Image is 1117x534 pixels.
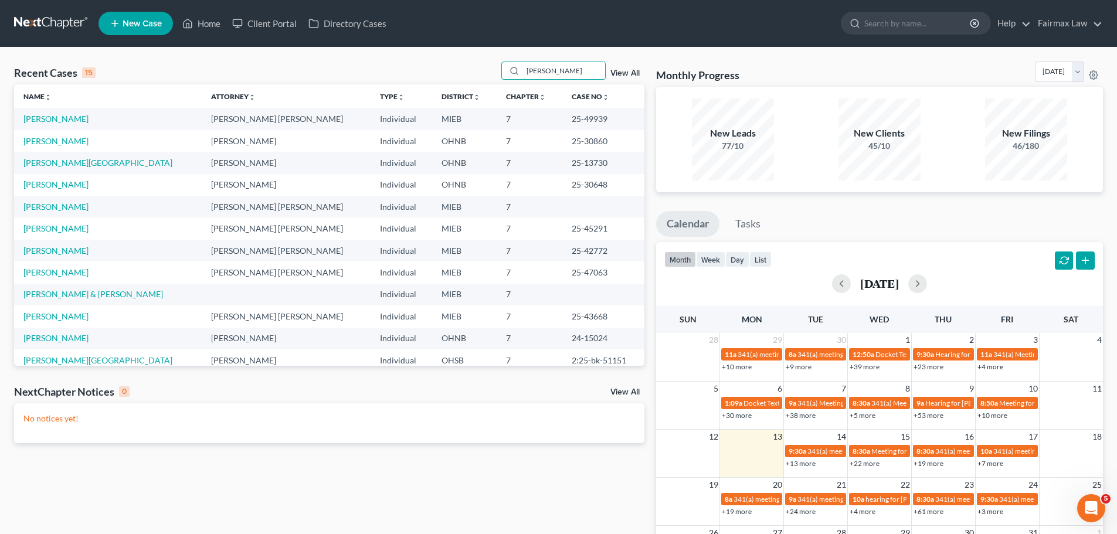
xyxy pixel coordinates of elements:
i: unfold_more [249,94,256,101]
a: +19 more [722,507,752,516]
span: 22 [899,478,911,492]
span: Tue [808,314,823,324]
td: 7 [497,174,562,196]
td: 7 [497,284,562,305]
td: OHNB [432,152,497,174]
a: [PERSON_NAME] [23,267,89,277]
a: +22 more [850,459,880,468]
td: Individual [371,305,432,327]
a: Home [176,13,226,34]
span: 8:30a [916,447,934,455]
td: Individual [371,240,432,261]
a: Fairmax Law [1032,13,1102,34]
span: 8:30a [916,495,934,504]
td: 25-13730 [562,152,644,174]
input: Search by name... [523,62,605,79]
div: NextChapter Notices [14,385,130,399]
span: 341(a) meeting for [PERSON_NAME] [807,447,921,455]
span: 11 [1091,382,1103,396]
span: Meeting for [PERSON_NAME] [999,399,1091,407]
td: OHSB [432,349,497,371]
span: 9:30a [980,495,998,504]
div: New Clients [838,127,921,140]
span: 21 [836,478,847,492]
span: 8:30a [853,447,870,455]
span: 341(a) meeting for [PERSON_NAME] & [PERSON_NAME] [797,350,973,359]
td: 24-15024 [562,328,644,349]
span: Thu [935,314,952,324]
td: [PERSON_NAME] [202,152,371,174]
span: 8:50a [980,399,998,407]
td: 7 [497,130,562,152]
span: 341(a) meeting for [PERSON_NAME] [993,447,1106,455]
td: 25-43668 [562,305,644,327]
span: 15 [899,430,911,444]
a: View All [610,69,640,77]
span: Fri [1001,314,1013,324]
a: [PERSON_NAME][GEOGRAPHIC_DATA] [23,355,172,365]
a: [PERSON_NAME] [23,179,89,189]
td: [PERSON_NAME] [202,328,371,349]
td: [PERSON_NAME] [PERSON_NAME] [202,240,371,261]
span: New Case [123,19,162,28]
a: Chapterunfold_more [506,92,546,101]
td: Individual [371,349,432,371]
a: Calendar [656,211,719,237]
i: unfold_more [45,94,52,101]
span: 6 [776,382,783,396]
button: month [664,251,696,267]
span: 12 [708,430,719,444]
span: 4 [1096,333,1103,347]
span: Sat [1064,314,1078,324]
td: [PERSON_NAME] [PERSON_NAME] [202,261,371,283]
td: Individual [371,130,432,152]
a: [PERSON_NAME] & [PERSON_NAME] [23,289,163,299]
a: [PERSON_NAME] [23,202,89,212]
span: 28 [708,333,719,347]
span: 10 [1027,382,1039,396]
a: +3 more [977,507,1003,516]
span: 9a [789,495,796,504]
button: week [696,251,725,267]
td: MIEB [432,284,497,305]
a: +10 more [722,362,752,371]
span: 341(a) meeting for [PERSON_NAME] [797,495,911,504]
td: 25-49939 [562,108,644,130]
a: Nameunfold_more [23,92,52,101]
a: +7 more [977,459,1003,468]
span: 8a [789,350,796,359]
span: 13 [772,430,783,444]
a: +4 more [850,507,875,516]
td: 7 [497,240,562,261]
td: 7 [497,349,562,371]
button: list [749,251,772,267]
div: 77/10 [692,140,774,152]
a: Districtunfold_more [442,92,480,101]
td: [PERSON_NAME] [202,174,371,196]
td: MIEB [432,305,497,327]
td: 7 [497,328,562,349]
td: [PERSON_NAME] [PERSON_NAME] [202,196,371,217]
td: [PERSON_NAME] [PERSON_NAME] [202,217,371,239]
span: 10a [853,495,864,504]
td: 7 [497,108,562,130]
div: 15 [82,67,96,78]
i: unfold_more [602,94,609,101]
td: 2:25-bk-51151 [562,349,644,371]
span: 341(a) meeting for [PERSON_NAME] [734,495,847,504]
a: +38 more [786,411,816,420]
span: 23 [963,478,975,492]
span: 12:50a [853,350,874,359]
span: Docket Text: for [PERSON_NAME] [875,350,980,359]
td: 7 [497,305,562,327]
td: [PERSON_NAME] [PERSON_NAME] [202,305,371,327]
a: +4 more [977,362,1003,371]
a: Help [992,13,1031,34]
td: OHNB [432,328,497,349]
td: Individual [371,261,432,283]
span: 2 [968,333,975,347]
a: +61 more [914,507,943,516]
span: Docket Text: for [PERSON_NAME] [743,399,848,407]
td: Individual [371,328,432,349]
a: +10 more [977,411,1007,420]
